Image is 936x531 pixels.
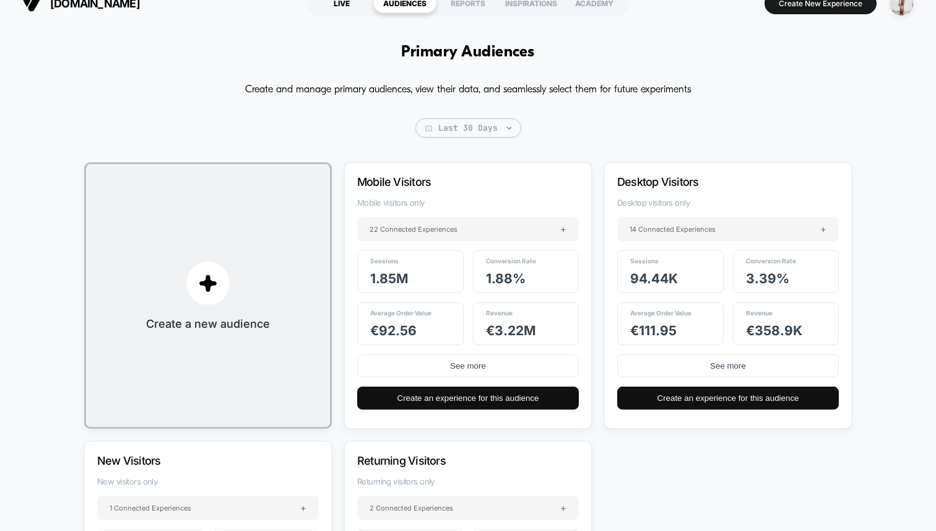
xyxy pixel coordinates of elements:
[560,223,566,235] span: +
[617,387,839,410] button: Create an experience for this audience
[357,387,579,410] button: Create an experience for this audience
[630,225,716,234] span: 14 Connected Experiences
[146,317,270,330] span: Create a new audience
[820,223,826,235] span: +
[415,118,521,138] span: Last 30 Days
[746,271,789,286] span: 3.39 %
[425,125,432,131] img: calendar
[97,476,319,486] span: New visitors only
[486,257,536,265] span: Conversion Rate
[617,198,839,208] span: Desktop visitors only
[630,309,691,317] span: Average Order Value
[300,502,306,514] span: +
[617,354,839,377] button: See more
[370,257,399,265] span: Sessions
[370,323,417,338] span: € 92.56
[746,309,773,317] span: Revenue
[630,271,678,286] span: 94.44k
[486,323,536,338] span: € 3.22M
[617,175,805,188] p: Desktop Visitors
[630,257,659,265] span: Sessions
[84,162,332,429] button: plusCreate a new audience
[357,175,545,188] p: Mobile Visitors
[746,257,796,265] span: Conversion Rate
[746,323,802,338] span: € 358.9k
[97,454,285,467] p: New Visitors
[560,502,566,514] span: +
[199,274,217,292] img: plus
[357,354,579,377] button: See more
[486,309,513,317] span: Revenue
[357,198,579,208] span: Mobile visitors only
[370,309,431,317] span: Average Order Value
[357,476,579,486] span: Returning visitors only
[370,225,457,234] span: 22 Connected Experiences
[370,504,453,512] span: 2 Connected Experiences
[370,271,409,286] span: 1.85M
[357,454,545,467] p: Returning Visitors
[401,43,534,61] h1: Primary Audiences
[486,271,526,286] span: 1.88 %
[110,504,191,512] span: 1 Connected Experiences
[245,80,691,100] p: Create and manage primary audiences, view their data, and seamlessly select them for future exper...
[630,323,677,338] span: € 111.95
[507,127,511,129] img: end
